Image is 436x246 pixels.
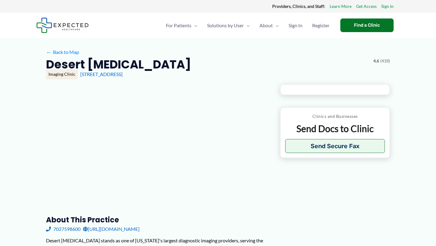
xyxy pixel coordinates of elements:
[46,224,81,234] a: 7027598600
[381,2,394,10] a: Sign In
[289,15,302,36] span: Sign In
[380,57,390,65] span: (418)
[207,15,244,36] span: Solutions by User
[285,139,385,153] button: Send Secure Fax
[284,15,307,36] a: Sign In
[307,15,334,36] a: Register
[36,18,89,33] img: Expected Healthcare Logo - side, dark font, small
[80,71,123,77] a: [STREET_ADDRESS]
[202,15,255,36] a: Solutions by UserMenu Toggle
[161,15,334,36] nav: Primary Site Navigation
[161,15,202,36] a: For PatientsMenu Toggle
[46,57,191,72] h2: Desert [MEDICAL_DATA]
[285,123,385,135] p: Send Docs to Clinic
[191,15,197,36] span: Menu Toggle
[285,112,385,120] p: Clinics and Businesses
[83,224,140,234] a: [URL][DOMAIN_NAME]
[259,15,273,36] span: About
[312,15,329,36] span: Register
[244,15,250,36] span: Menu Toggle
[166,15,191,36] span: For Patients
[46,49,52,55] span: ←
[46,48,79,57] a: ←Back to Map
[340,18,394,32] a: Find a Clinic
[373,57,379,65] span: 4.6
[46,69,78,79] div: Imaging Clinic
[46,215,270,224] h3: About this practice
[272,4,325,9] strong: Providers, Clinics, and Staff:
[356,2,377,10] a: Get Access
[330,2,352,10] a: Learn More
[273,15,279,36] span: Menu Toggle
[255,15,284,36] a: AboutMenu Toggle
